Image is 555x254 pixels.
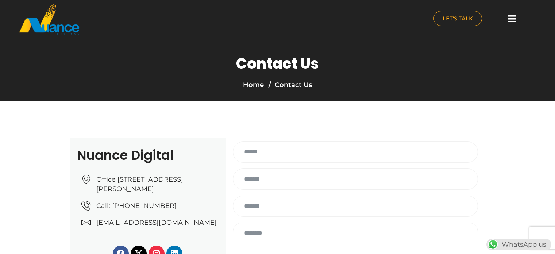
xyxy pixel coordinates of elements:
[81,218,218,227] a: [EMAIL_ADDRESS][DOMAIN_NAME]
[486,239,551,250] div: WhatsApp us
[267,80,312,90] li: Contact Us
[19,4,80,35] img: nuance-qatar_logo
[243,81,264,89] a: Home
[486,240,551,249] a: WhatsAppWhatsApp us
[95,201,177,211] span: Call: [PHONE_NUMBER]
[77,149,218,162] h2: Nuance Digital
[433,11,482,26] a: LET'S TALK
[95,218,217,227] span: [EMAIL_ADDRESS][DOMAIN_NAME]
[81,201,218,211] a: Call: [PHONE_NUMBER]
[236,55,319,72] h1: Contact Us
[487,239,499,250] img: WhatsApp
[443,16,473,21] span: LET'S TALK
[95,175,218,194] span: Office [STREET_ADDRESS][PERSON_NAME]
[19,4,274,35] a: nuance-qatar_logo
[81,175,218,194] a: Office [STREET_ADDRESS][PERSON_NAME]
